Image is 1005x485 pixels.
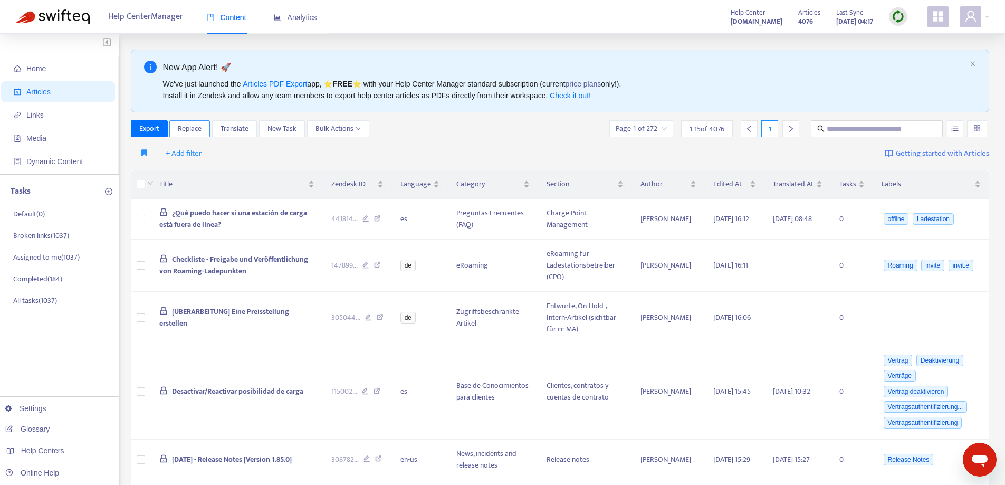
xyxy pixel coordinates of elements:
[448,199,539,240] td: Preguntas Frecuentes (FAQ)
[307,120,369,137] button: Bulk Actionsdown
[158,145,210,162] button: + Add filter
[400,312,416,324] span: de
[873,170,989,199] th: Labels
[448,292,539,344] td: Zugriffsbeschränkte Artikel
[159,253,308,277] span: Checkliste - Freigabe und Veröffentlichung von Roaming-Ladepunkten
[392,199,448,240] td: es
[456,178,522,190] span: Category
[267,123,296,135] span: New Task
[159,254,168,263] span: lock
[731,7,765,18] span: Help Center
[448,440,539,480] td: News, incidents and release notes
[884,370,916,382] span: Verträge
[773,178,814,190] span: Translated At
[836,7,863,18] span: Last Sync
[163,78,966,101] div: We've just launched the app, ⭐ ⭐️ with your Help Center Manager standard subscription (current on...
[26,134,46,142] span: Media
[14,88,21,96] span: account-book
[764,170,831,199] th: Translated At
[831,170,873,199] th: Tasks
[773,385,810,397] span: [DATE] 10:32
[221,123,248,135] span: Translate
[169,120,210,137] button: Replace
[831,199,873,240] td: 0
[731,16,782,27] strong: [DOMAIN_NAME]
[884,417,962,429] span: Vertragsauthentifizierung
[207,14,214,21] span: book
[951,125,959,132] span: unordered-list
[884,454,934,465] span: Release Notes
[892,10,905,23] img: sync.dc5367851b00ba804db3.png
[547,178,615,190] span: Section
[787,125,795,132] span: right
[632,170,704,199] th: Author
[178,123,202,135] span: Replace
[212,120,257,137] button: Translate
[5,469,59,477] a: Online Help
[916,355,963,366] span: Deaktivierung
[5,404,46,413] a: Settings
[761,120,778,137] div: 1
[932,10,944,23] span: appstore
[105,188,112,195] span: plus-circle
[896,148,989,160] span: Getting started with Articles
[884,386,949,397] span: Vertrag deaktivieren
[323,170,392,199] th: Zendesk ID
[773,453,810,465] span: [DATE] 15:27
[392,440,448,480] td: en-us
[913,213,954,225] span: Ladestation
[713,385,751,397] span: [DATE] 15:45
[949,260,973,271] span: invit.e
[331,312,360,324] span: 305044 ...
[21,446,64,455] span: Help Centers
[392,344,448,440] td: es
[26,88,51,96] span: Articles
[836,16,873,27] strong: [DATE] 04:17
[817,125,825,132] span: search
[705,170,764,199] th: Edited At
[172,453,292,465] span: [DATE] - Release Notes [Version 1.85.0]
[159,306,289,329] span: [ÜBERARBEITUNG] Eine Preisstellung erstellen
[884,260,917,271] span: Roaming
[26,111,44,119] span: Links
[550,91,591,100] a: Check it out!
[713,213,749,225] span: [DATE] 16:12
[392,170,448,199] th: Language
[108,7,183,27] span: Help Center Manager
[963,443,997,477] iframe: Schaltfläche zum Öffnen des Messaging-Fensters
[448,170,539,199] th: Category
[831,292,873,344] td: 0
[14,158,21,165] span: container
[964,10,977,23] span: user
[885,145,989,162] a: Getting started with Articles
[26,64,46,73] span: Home
[713,453,750,465] span: [DATE] 15:29
[163,61,966,74] div: New App Alert! 🚀
[884,401,968,413] span: Vertragsauthentifizierung...
[632,440,704,480] td: [PERSON_NAME]
[882,178,972,190] span: Labels
[538,344,632,440] td: Clientes, contratos y cuentas de contrato
[798,16,813,27] strong: 4076
[921,260,944,271] span: invite
[13,273,62,284] p: Completed ( 184 )
[773,213,812,225] span: [DATE] 08:48
[131,120,168,137] button: Export
[798,7,820,18] span: Articles
[831,440,873,480] td: 0
[166,147,202,160] span: + Add filter
[713,259,748,271] span: [DATE] 16:11
[274,14,281,21] span: area-chart
[632,292,704,344] td: [PERSON_NAME]
[745,125,753,132] span: left
[139,123,159,135] span: Export
[274,13,317,22] span: Analytics
[632,240,704,292] td: [PERSON_NAME]
[159,307,168,315] span: lock
[970,61,976,68] button: close
[5,425,50,433] a: Glossary
[159,208,168,216] span: lock
[448,344,539,440] td: Base de Conocimientos para clientes
[400,178,431,190] span: Language
[331,178,375,190] span: Zendesk ID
